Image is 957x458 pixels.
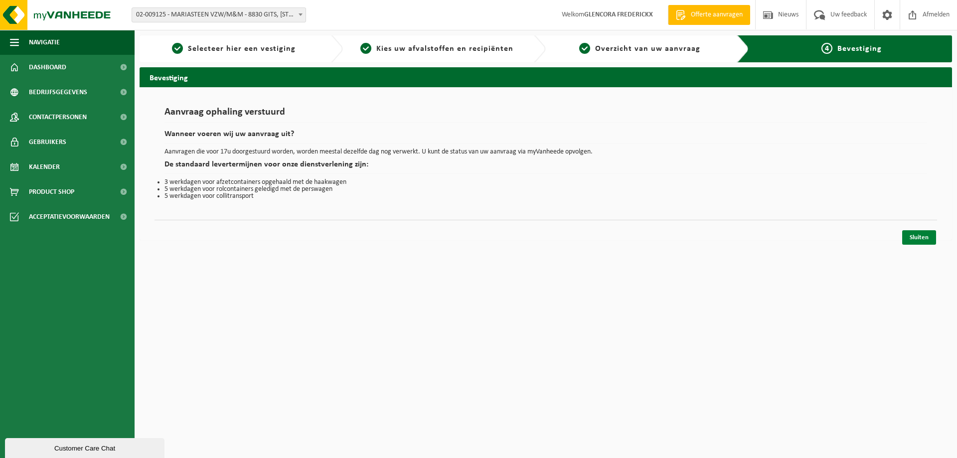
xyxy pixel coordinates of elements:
span: Product Shop [29,179,74,204]
span: Bedrijfsgegevens [29,80,87,105]
span: Navigatie [29,30,60,55]
span: Acceptatievoorwaarden [29,204,110,229]
a: 2Kies uw afvalstoffen en recipiënten [348,43,526,55]
li: 5 werkdagen voor collitransport [164,193,927,200]
iframe: chat widget [5,436,166,458]
span: Offerte aanvragen [688,10,745,20]
h2: Bevestiging [140,67,952,87]
span: Overzicht van uw aanvraag [595,45,700,53]
span: 1 [172,43,183,54]
a: Offerte aanvragen [668,5,750,25]
h1: Aanvraag ophaling verstuurd [164,107,927,123]
span: 2 [360,43,371,54]
a: 3Overzicht van uw aanvraag [551,43,729,55]
span: 02-009125 - MARIASTEEN VZW/M&M - 8830 GITS, BOLLESTRAAT 21A [132,8,306,22]
p: Aanvragen die voor 17u doorgestuurd worden, worden meestal dezelfde dag nog verwerkt. U kunt de s... [164,149,927,155]
a: Sluiten [902,230,936,245]
h2: Wanneer voeren wij uw aanvraag uit? [164,130,927,144]
span: Dashboard [29,55,66,80]
span: 02-009125 - MARIASTEEN VZW/M&M - 8830 GITS, BOLLESTRAAT 21A [132,7,306,22]
span: Contactpersonen [29,105,87,130]
span: Kies uw afvalstoffen en recipiënten [376,45,513,53]
span: 3 [579,43,590,54]
span: Bevestiging [837,45,882,53]
span: 4 [821,43,832,54]
li: 3 werkdagen voor afzetcontainers opgehaald met de haakwagen [164,179,927,186]
strong: GLENCORA FREDERICKX [584,11,653,18]
span: Kalender [29,154,60,179]
span: Selecteer hier een vestiging [188,45,296,53]
h2: De standaard levertermijnen voor onze dienstverlening zijn: [164,160,927,174]
a: 1Selecteer hier een vestiging [145,43,323,55]
li: 5 werkdagen voor rolcontainers geledigd met de perswagen [164,186,927,193]
span: Gebruikers [29,130,66,154]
